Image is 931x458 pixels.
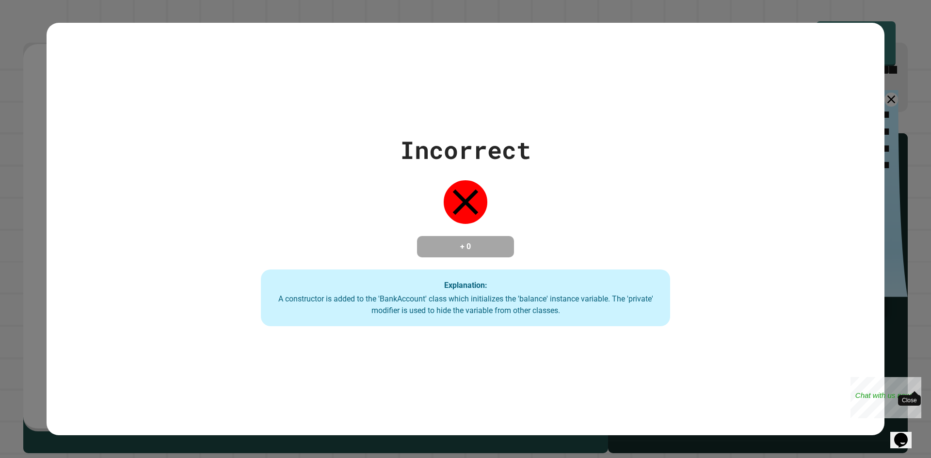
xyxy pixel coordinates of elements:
[400,132,531,168] div: Incorrect
[271,293,660,316] div: A constructor is added to the 'BankAccount' class which initializes the 'balance' instance variab...
[851,377,921,418] iframe: chat widget
[444,280,487,289] strong: Explanation:
[890,419,921,448] iframe: chat widget
[427,241,504,253] h4: + 0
